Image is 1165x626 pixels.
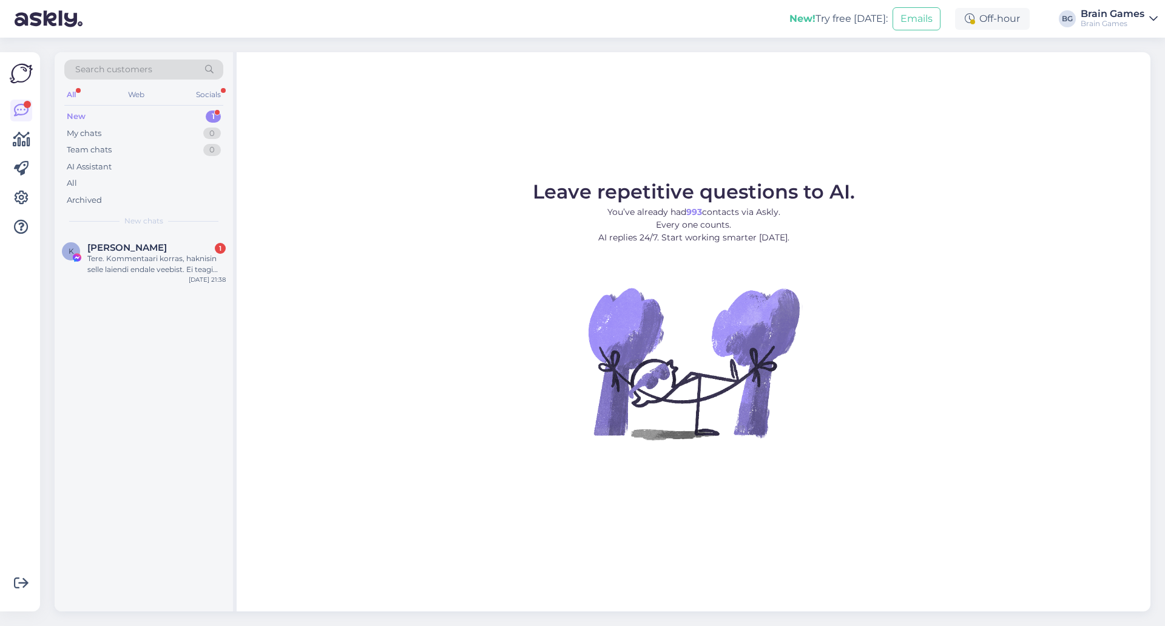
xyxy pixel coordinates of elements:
[955,8,1030,30] div: Off-hour
[69,247,74,256] span: K
[789,12,888,26] div: Try free [DATE]:
[893,7,940,30] button: Emails
[1081,9,1144,19] div: Brain Games
[203,128,221,140] div: 0
[67,161,112,173] div: AI Assistant
[87,253,226,275] div: Tere. Kommentaari korras, haknisin selle laiendi endale veebist. Ei teagi nüüd kas seda soovitada...
[533,206,855,244] p: You’ve already had contacts via Askly. Every one counts. AI replies 24/7. Start working smarter [...
[584,254,803,472] img: No Chat active
[203,144,221,156] div: 0
[1081,9,1158,29] a: Brain GamesBrain Games
[194,87,223,103] div: Socials
[87,242,167,253] span: Krister Põllupüü
[67,144,112,156] div: Team chats
[126,87,147,103] div: Web
[686,206,702,217] b: 993
[533,180,855,203] span: Leave repetitive questions to AI.
[189,275,226,284] div: [DATE] 21:38
[67,177,77,189] div: All
[124,216,163,226] span: New chats
[67,194,102,206] div: Archived
[1081,19,1144,29] div: Brain Games
[10,62,33,85] img: Askly Logo
[789,13,815,24] b: New!
[64,87,78,103] div: All
[67,111,86,123] div: New
[1059,10,1076,27] div: BG
[75,63,152,76] span: Search customers
[206,111,221,123] div: 1
[215,243,226,254] div: 1
[67,128,101,140] div: My chats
